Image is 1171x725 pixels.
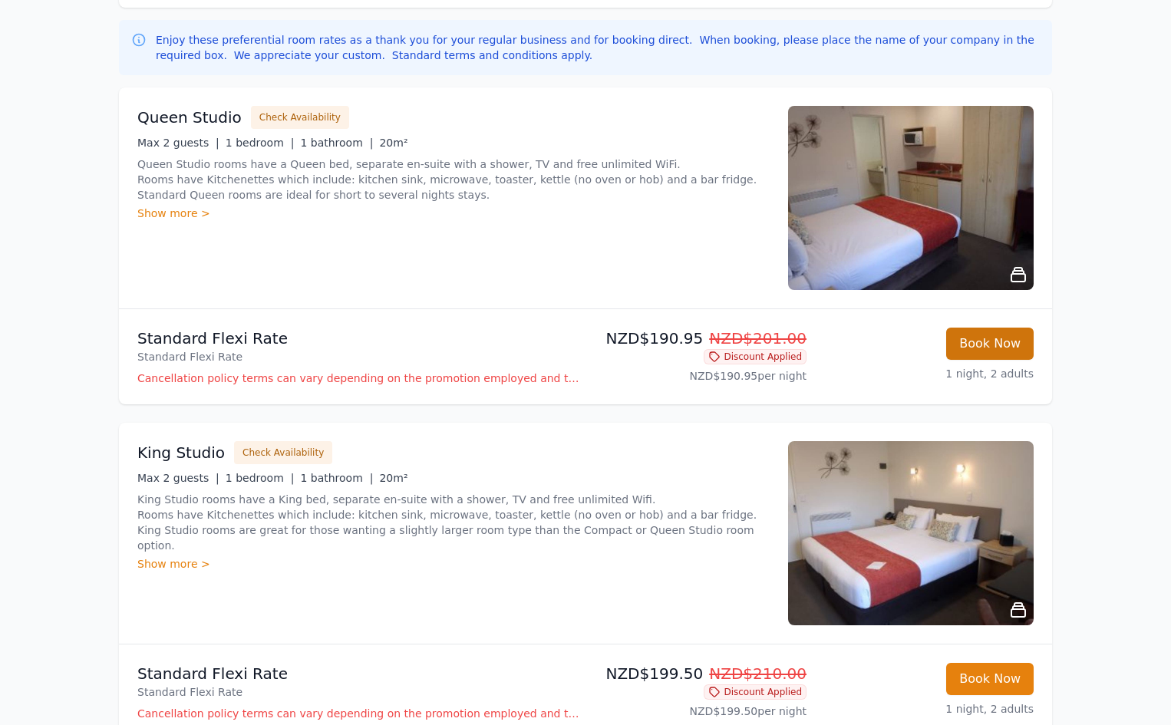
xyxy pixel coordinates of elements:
p: Cancellation policy terms can vary depending on the promotion employed and the time of stay of th... [137,706,579,721]
p: NZD$190.95 per night [592,368,807,384]
h3: King Studio [137,442,225,463]
p: 1 night, 2 adults [819,366,1034,381]
p: Standard Flexi Rate [137,328,579,349]
div: Show more > [137,556,770,572]
h3: Queen Studio [137,107,242,128]
button: Book Now [946,328,1034,360]
p: Standard Flexi Rate [137,684,579,700]
p: Enjoy these preferential room rates as a thank you for your regular business and for booking dire... [156,32,1040,63]
p: Standard Flexi Rate [137,349,579,364]
span: Max 2 guests | [137,137,219,149]
p: NZD$199.50 [592,663,807,684]
p: Cancellation policy terms can vary depending on the promotion employed and the time of stay of th... [137,371,579,386]
span: Discount Applied [704,684,807,700]
p: 1 night, 2 adults [819,701,1034,717]
span: 1 bathroom | [300,137,373,149]
span: Discount Applied [704,349,807,364]
div: Show more > [137,206,770,221]
p: NZD$190.95 [592,328,807,349]
span: 20m² [379,472,407,484]
span: NZD$210.00 [709,664,807,683]
span: 20m² [379,137,407,149]
p: Standard Flexi Rate [137,663,579,684]
span: NZD$201.00 [709,329,807,348]
button: Check Availability [251,106,349,129]
span: 1 bedroom | [226,137,295,149]
span: 1 bathroom | [300,472,373,484]
span: 1 bedroom | [226,472,295,484]
p: NZD$199.50 per night [592,704,807,719]
p: Queen Studio rooms have a Queen bed, separate en-suite with a shower, TV and free unlimited WiFi.... [137,157,770,203]
button: Book Now [946,663,1034,695]
button: Check Availability [234,441,332,464]
span: Max 2 guests | [137,472,219,484]
p: King Studio rooms have a King bed, separate en-suite with a shower, TV and free unlimited Wifi. R... [137,492,770,553]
